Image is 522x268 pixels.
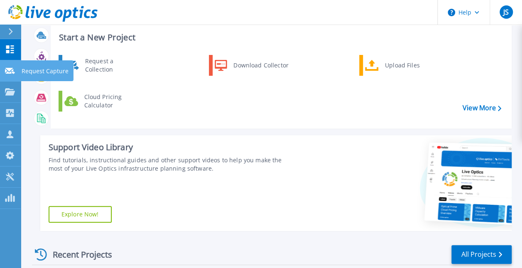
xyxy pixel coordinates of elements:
[80,93,142,109] div: Cloud Pricing Calculator
[59,91,144,112] a: Cloud Pricing Calculator
[463,104,501,112] a: View More
[32,244,123,265] div: Recent Projects
[81,57,142,74] div: Request a Collection
[503,9,509,15] span: JS
[22,60,69,82] p: Request Capture
[49,142,294,153] div: Support Video Library
[49,156,294,173] div: Find tutorials, instructional guides and other support videos to help you make the most of your L...
[59,33,501,42] h3: Start a New Project
[49,206,112,223] a: Explore Now!
[451,245,512,264] a: All Projects
[381,57,442,74] div: Upload Files
[59,55,144,76] a: Request a Collection
[209,55,294,76] a: Download Collector
[229,57,292,74] div: Download Collector
[359,55,444,76] a: Upload Files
